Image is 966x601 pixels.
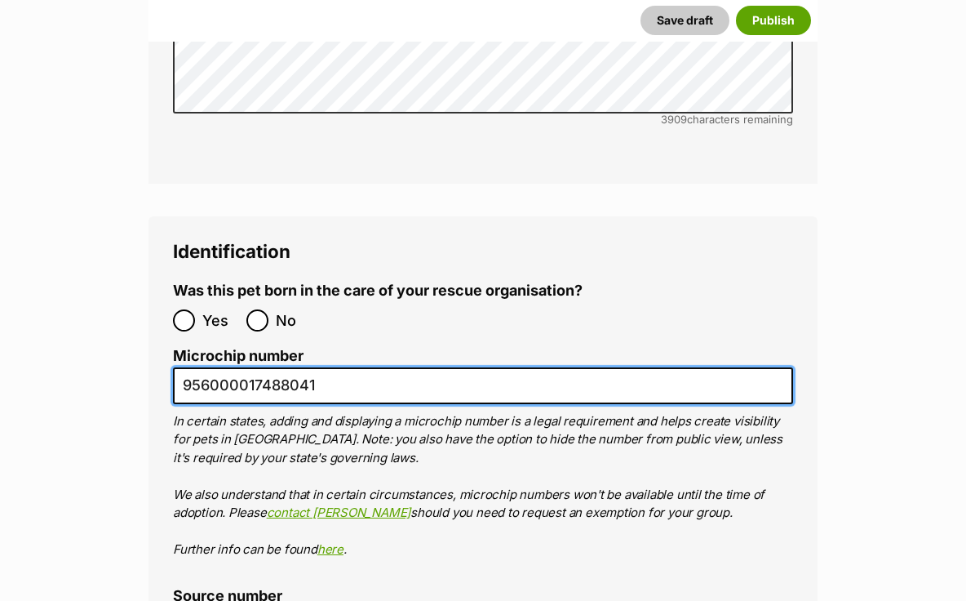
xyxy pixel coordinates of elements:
[736,6,811,35] button: Publish
[173,240,290,262] span: Identification
[276,309,312,332] span: No
[173,283,583,300] label: Was this pet born in the care of your rescue organisation?
[173,114,793,126] div: characters remaining
[640,6,729,35] button: Save draft
[173,412,793,559] p: In certain states, adding and displaying a microchip number is a legal requirement and helps crea...
[661,113,687,126] span: 3909
[202,309,238,332] span: Yes
[317,541,343,557] a: here
[173,348,793,365] label: Microchip number
[267,505,411,520] a: contact [PERSON_NAME]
